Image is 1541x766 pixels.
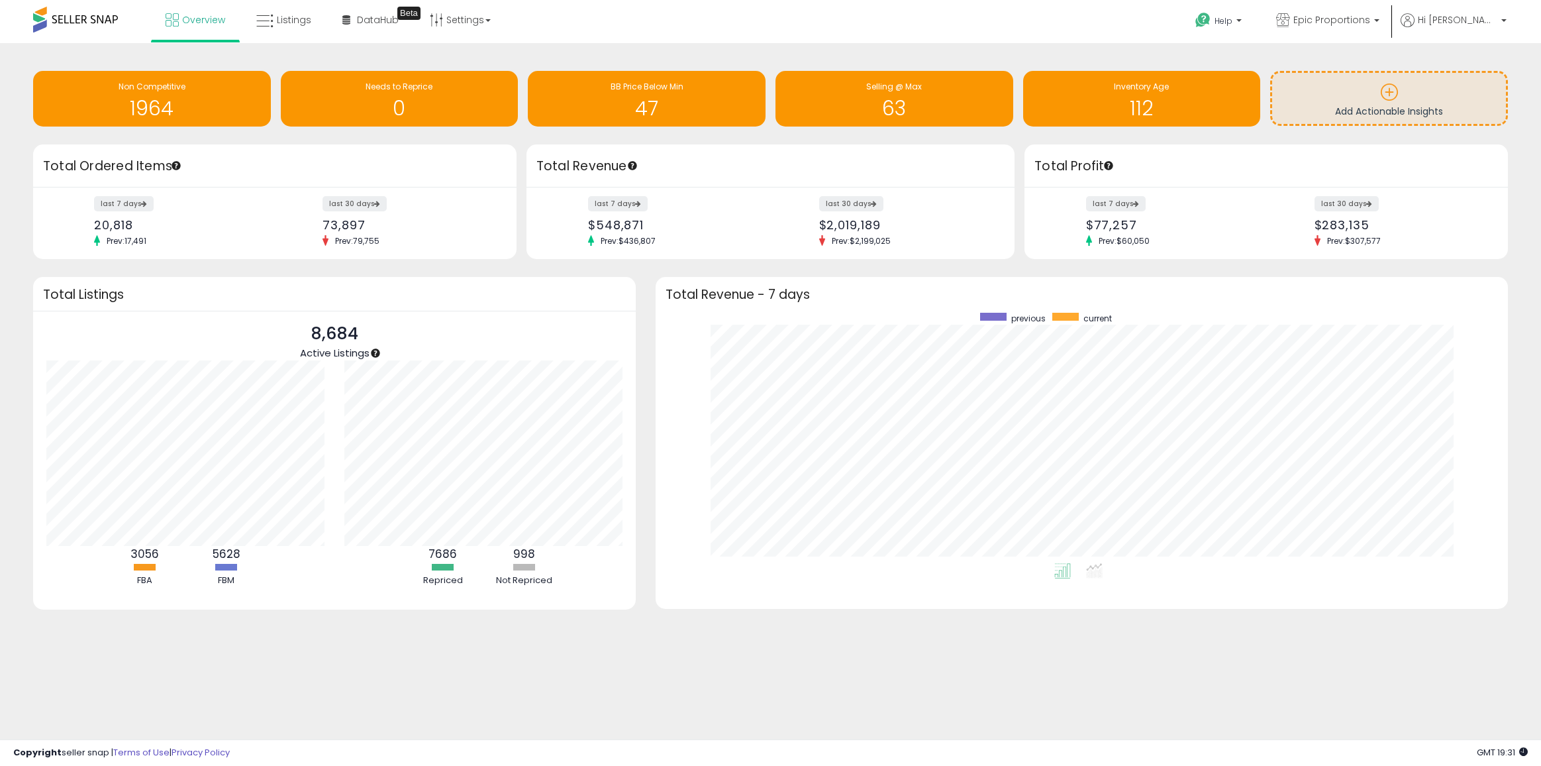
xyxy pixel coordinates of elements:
div: FBM [187,574,266,587]
span: Prev: 17,491 [100,235,153,246]
div: 20,818 [94,218,264,232]
div: $77,257 [1086,218,1256,232]
a: Selling @ Max 63 [775,71,1013,127]
p: 8,684 [300,321,370,347]
span: Active Listings [300,346,370,360]
h3: Total Revenue [536,157,1005,176]
span: Overview [182,13,225,27]
div: Tooltip anchor [626,160,638,172]
a: Help [1185,2,1255,43]
b: 998 [513,546,535,562]
div: Not Repriced [485,574,564,587]
h1: 112 [1030,97,1254,119]
a: Needs to Reprice 0 [281,71,519,127]
div: $283,135 [1315,218,1485,232]
span: Epic Proportions [1293,13,1370,27]
span: previous [1011,313,1046,324]
a: Add Actionable Insights [1272,73,1506,124]
span: Prev: $307,577 [1320,235,1387,246]
a: BB Price Below Min 47 [528,71,766,127]
div: FBA [105,574,185,587]
div: $2,019,189 [819,218,992,232]
span: DataHub [357,13,399,27]
div: Repriced [403,574,483,587]
label: last 7 days [94,196,154,211]
div: Tooltip anchor [1103,160,1115,172]
h3: Total Revenue - 7 days [666,290,1498,300]
b: 3056 [130,546,159,562]
span: Prev: $436,807 [594,235,662,246]
a: Hi [PERSON_NAME] [1401,13,1507,43]
h1: 0 [287,97,512,119]
div: Tooltip anchor [397,7,421,20]
h1: 63 [782,97,1007,119]
span: Selling @ Max [866,81,922,92]
label: last 7 days [588,196,648,211]
label: last 30 days [323,196,387,211]
span: BB Price Below Min [611,81,683,92]
div: Tooltip anchor [170,160,182,172]
a: Inventory Age 112 [1023,71,1261,127]
span: Prev: $2,199,025 [825,235,897,246]
span: Non Competitive [119,81,185,92]
h1: 47 [534,97,759,119]
label: last 30 days [1315,196,1379,211]
span: Hi [PERSON_NAME] [1418,13,1497,27]
a: Non Competitive 1964 [33,71,271,127]
b: 7686 [428,546,457,562]
span: Add Actionable Insights [1335,105,1443,118]
div: 73,897 [323,218,493,232]
h3: Total Profit [1034,157,1498,176]
span: Prev: 79,755 [328,235,386,246]
b: 5628 [213,546,240,562]
span: Help [1215,15,1232,27]
label: last 30 days [819,196,883,211]
h3: Total Listings [43,290,626,300]
h3: Total Ordered Items [43,157,507,176]
h1: 1964 [40,97,264,119]
span: Prev: $60,050 [1092,235,1156,246]
div: $548,871 [588,218,761,232]
label: last 7 days [1086,196,1146,211]
span: Listings [277,13,311,27]
i: Get Help [1195,12,1211,28]
div: Tooltip anchor [370,347,381,359]
span: Needs to Reprice [366,81,432,92]
span: Inventory Age [1114,81,1169,92]
span: current [1083,313,1112,324]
